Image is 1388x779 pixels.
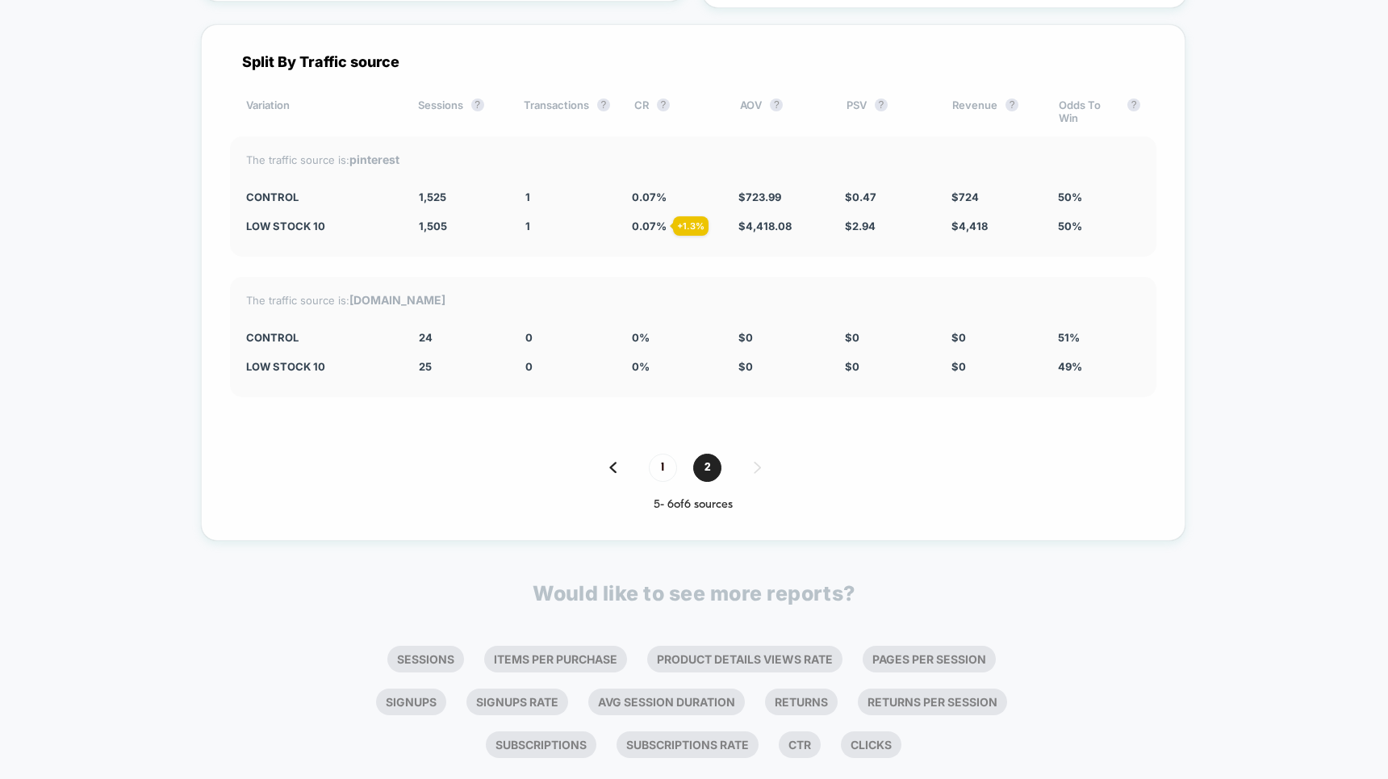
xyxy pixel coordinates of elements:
[693,454,721,482] span: 2
[632,191,667,203] span: 0.07 %
[765,689,838,715] li: Returns
[845,220,876,232] span: $ 2.94
[471,98,484,111] button: ?
[419,220,447,232] span: 1,505
[246,220,395,232] div: LOW STOCK 10
[632,220,667,232] span: 0.07 %
[230,498,1156,512] div: 5 - 6 of 6 sources
[649,454,677,482] span: 1
[847,98,928,124] div: PSV
[533,581,855,605] p: Would like to see more reports?
[349,153,399,166] strong: pinterest
[952,98,1034,124] div: Revenue
[246,98,394,124] div: Variation
[738,360,753,373] span: $ 0
[845,191,876,203] span: $ 0.47
[845,360,859,373] span: $ 0
[230,53,1156,70] div: Split By Traffic source
[740,98,822,124] div: AOV
[1058,360,1140,373] div: 49%
[770,98,783,111] button: ?
[875,98,888,111] button: ?
[951,191,979,203] span: $ 724
[1058,191,1140,203] div: 50%
[418,98,500,124] div: Sessions
[1059,98,1140,124] div: Odds To Win
[376,689,446,715] li: Signups
[486,731,596,758] li: Subscriptions
[524,98,610,124] div: Transactions
[525,220,530,232] span: 1
[466,689,568,715] li: Signups Rate
[738,191,781,203] span: $ 723.99
[632,360,650,373] span: 0 %
[858,689,1007,715] li: Returns Per Session
[845,331,859,344] span: $ 0
[1005,98,1018,111] button: ?
[673,216,709,236] div: + 1.3 %
[588,689,745,715] li: Avg Session Duration
[951,331,966,344] span: $ 0
[647,646,842,672] li: Product Details Views Rate
[349,293,445,307] strong: [DOMAIN_NAME]
[738,331,753,344] span: $ 0
[634,98,716,124] div: CR
[1127,98,1140,111] button: ?
[419,191,446,203] span: 1,525
[1058,331,1140,344] div: 51%
[951,220,988,232] span: $ 4,418
[609,462,617,473] img: pagination back
[632,331,650,344] span: 0 %
[419,360,432,373] span: 25
[246,331,395,344] div: CONTROL
[246,293,1140,307] div: The traffic source is:
[419,331,433,344] span: 24
[657,98,670,111] button: ?
[246,191,395,203] div: CONTROL
[387,646,464,672] li: Sessions
[779,731,821,758] li: Ctr
[597,98,610,111] button: ?
[738,220,792,232] span: $ 4,418.08
[863,646,996,672] li: Pages Per Session
[525,360,533,373] span: 0
[617,731,759,758] li: Subscriptions Rate
[841,731,901,758] li: Clicks
[246,153,1140,166] div: The traffic source is:
[246,360,395,373] div: LOW STOCK 10
[1058,220,1140,232] div: 50%
[484,646,627,672] li: Items Per Purchase
[525,331,533,344] span: 0
[525,191,530,203] span: 1
[951,360,966,373] span: $ 0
